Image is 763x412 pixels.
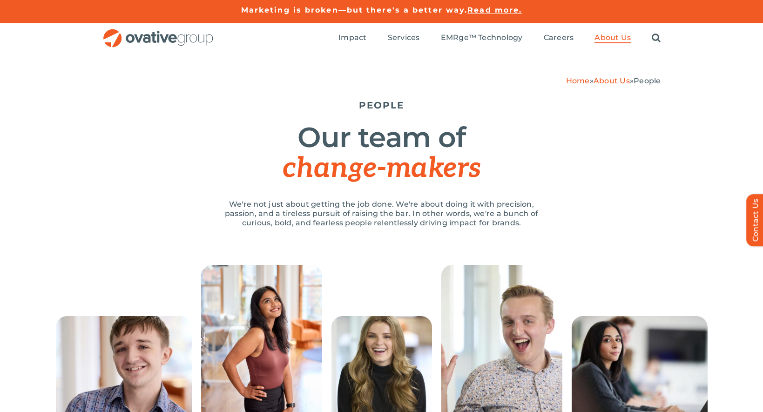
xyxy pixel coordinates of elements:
span: People [634,76,661,85]
span: change-makers [283,152,480,185]
span: Services [388,33,420,42]
a: Marketing is broken—but there's a better way. [241,6,468,14]
span: About Us [594,33,631,42]
nav: Menu [338,23,661,53]
a: EMRge™ Technology [441,33,523,43]
span: EMRge™ Technology [441,33,523,42]
a: Impact [338,33,366,43]
a: About Us [594,76,630,85]
a: Read more. [467,6,522,14]
a: Home [566,76,590,85]
a: About Us [594,33,631,43]
a: Careers [544,33,574,43]
p: We're not just about getting the job done. We're about doing it with precision, passion, and a ti... [214,200,549,228]
span: Careers [544,33,574,42]
h5: PEOPLE [102,100,661,111]
a: OG_Full_horizontal_RGB [102,28,214,37]
h1: Our team of [102,122,661,183]
span: Impact [338,33,366,42]
a: Services [388,33,420,43]
a: Search [652,33,661,43]
span: » » [566,76,661,85]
